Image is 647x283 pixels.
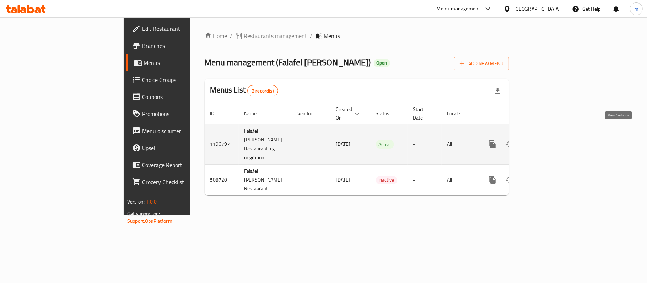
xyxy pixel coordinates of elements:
[142,24,226,33] span: Edit Restaurant
[442,164,478,195] td: All
[142,110,226,118] span: Promotions
[442,124,478,164] td: All
[324,32,340,40] span: Menus
[146,197,157,206] span: 1.0.0
[127,209,160,218] span: Get support on:
[142,127,226,135] span: Menu disclaimer
[210,85,278,96] h2: Menus List
[142,76,226,84] span: Choice Groups
[126,37,232,54] a: Branches
[484,136,501,153] button: more
[336,139,351,149] span: [DATE]
[298,109,322,118] span: Vendor
[514,5,561,13] div: [GEOGRAPHIC_DATA]
[501,171,518,188] button: Change Status
[460,59,503,68] span: Add New Menu
[126,88,232,105] a: Coupons
[484,171,501,188] button: more
[126,173,232,190] a: Grocery Checklist
[205,32,509,40] nav: breadcrumb
[248,88,278,94] span: 2 record(s)
[376,176,397,184] div: Inactive
[376,109,399,118] span: Status
[376,140,394,149] div: Active
[447,109,470,118] span: Locale
[374,60,390,66] span: Open
[501,136,518,153] button: Change Status
[239,124,292,164] td: Falafel [PERSON_NAME] Restaurant-cg migration
[127,197,145,206] span: Version:
[634,5,638,13] span: m
[126,20,232,37] a: Edit Restaurant
[489,82,506,99] div: Export file
[142,41,226,50] span: Branches
[126,71,232,88] a: Choice Groups
[239,164,292,195] td: Falafel [PERSON_NAME] Restaurant
[310,32,313,40] li: /
[144,59,226,67] span: Menus
[127,216,172,226] a: Support.OpsPlatform
[142,144,226,152] span: Upsell
[142,178,226,186] span: Grocery Checklist
[126,54,232,71] a: Menus
[408,124,442,164] td: -
[236,32,307,40] a: Restaurants management
[454,57,509,70] button: Add New Menu
[374,59,390,67] div: Open
[205,54,371,70] span: Menu management ( Falafel [PERSON_NAME] )
[437,5,480,13] div: Menu-management
[126,156,232,173] a: Coverage Report
[126,139,232,156] a: Upsell
[408,164,442,195] td: -
[126,122,232,139] a: Menu disclaimer
[247,85,278,96] div: Total records count
[478,103,558,124] th: Actions
[376,176,397,184] span: Inactive
[413,105,433,122] span: Start Date
[142,161,226,169] span: Coverage Report
[126,105,232,122] a: Promotions
[244,109,266,118] span: Name
[376,140,394,149] span: Active
[142,93,226,101] span: Coupons
[244,32,307,40] span: Restaurants management
[210,109,224,118] span: ID
[205,103,558,196] table: enhanced table
[336,105,362,122] span: Created On
[336,175,351,184] span: [DATE]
